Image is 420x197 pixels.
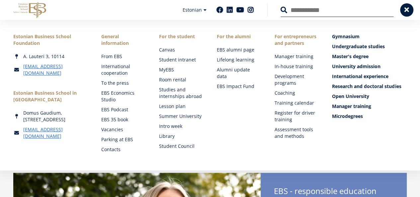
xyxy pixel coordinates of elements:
font: Estonian Business School Foundation [13,33,71,46]
font: Coaching [274,90,295,96]
font: Gymnasium [332,33,360,40]
font: EBS 35 book [101,116,128,123]
font: Lifelong learning [217,56,254,63]
font: Training calendar [274,100,314,106]
a: Summer University [159,113,204,120]
a: Training calendar [274,100,319,106]
font: For the alumni [217,33,251,40]
font: Manager training [332,103,371,109]
font: Room rental [159,76,186,83]
a: Parking at EBS [101,136,146,143]
font: ACCA [101,156,113,162]
a: Canvas [159,47,204,53]
font: For entrepreneurs and partners [274,33,316,46]
a: University admission [332,63,407,70]
font: [EMAIL_ADDRESS][DOMAIN_NAME] [23,63,63,76]
a: From EBS [101,53,146,60]
font: education [339,185,377,196]
font: Lesson plan [159,103,186,109]
font: A. Lauteri 3, 10114 [23,53,64,59]
a: In-house training [274,63,319,70]
font: EBS [274,185,288,196]
font: Student Council [159,143,195,149]
font: Contacts [101,146,121,152]
a: EBS 35 book [101,116,146,123]
font: Student intranet [159,56,196,63]
font: In-house training [274,63,313,69]
a: Intro week [159,123,204,130]
a: EBS Economics Studio [101,90,146,103]
font: Assessment tools and methods [274,126,313,139]
font: Register for driver training [274,110,315,123]
a: Vacancies [101,126,146,133]
font: Parking at EBS [101,136,133,143]
a: Alumni update data [217,66,261,80]
font: Master's degree [332,53,369,59]
a: Student Council [159,143,204,149]
font: Domus Gaudium, [STREET_ADDRESS] [23,110,65,123]
font: EBS Impact Fund [217,83,254,89]
font: EBS alumni page [217,47,254,53]
font: To the press [101,80,129,86]
font: MyEBS [159,66,174,73]
a: Student intranet [159,56,204,63]
a: EBS Podcast [101,106,146,113]
a: Gymnasium [332,33,407,40]
font: General information [101,33,129,46]
a: Lesson plan [159,103,204,110]
a: Library [159,133,204,140]
font: EBS Podcast [101,106,128,113]
font: Microdegrees [332,113,363,119]
a: Manager training [332,103,407,110]
a: Development programs [274,73,319,86]
font: Studies and internships abroad [159,86,202,99]
font: Summer University [159,113,202,119]
font: - [290,185,293,196]
a: Open University [332,93,407,100]
font: For the student [159,33,195,40]
a: Lifelong learning [217,56,261,63]
a: Assessment tools and methods [274,126,319,140]
a: EBS Impact Fund [217,83,261,90]
a: Contacts [101,146,146,153]
a: [EMAIL_ADDRESS][DOMAIN_NAME] [23,63,88,76]
a: Research and doctoral studies [332,83,407,90]
a: MyEBS [159,66,204,73]
font: Research and doctoral studies [332,83,401,89]
a: International experience [332,73,407,80]
font: [EMAIL_ADDRESS][DOMAIN_NAME] [23,126,63,139]
font: From EBS [101,53,122,59]
font: University admission [332,63,380,69]
font: International cooperation [101,63,130,76]
font: Alumni update data [217,66,250,79]
a: Room rental [159,76,204,83]
a: Master's degree [332,53,407,60]
a: Microdegrees [332,113,407,120]
font: Library [159,133,175,139]
a: To the press [101,80,146,86]
font: Vacancies [101,126,123,133]
font: responsible [294,185,337,196]
a: ACCA [101,156,146,163]
a: [EMAIL_ADDRESS][DOMAIN_NAME] [23,126,88,140]
a: Manager training [274,53,319,60]
a: Undergraduate studies [332,43,407,50]
font: Open University [332,93,369,99]
a: Studies and internships abroad [159,86,204,100]
font: Estonian Business School in [GEOGRAPHIC_DATA] [13,90,77,103]
font: Undergraduate studies [332,43,385,49]
a: Coaching [274,90,319,96]
a: Register for driver training [274,110,319,123]
font: Canvas [159,47,175,53]
font: International experience [332,73,388,79]
font: Intro week [159,123,182,129]
a: For the student [159,33,204,40]
font: Manager training [274,53,313,59]
a: International cooperation [101,63,146,76]
font: EBS Economics Studio [101,90,134,103]
font: Development programs [274,73,304,86]
a: EBS alumni page [217,47,261,53]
